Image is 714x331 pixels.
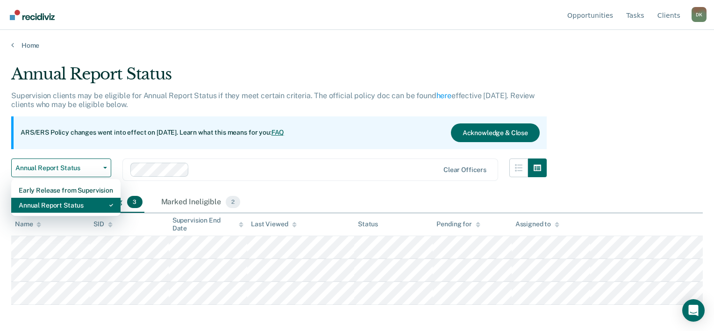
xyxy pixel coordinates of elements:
div: D K [692,7,707,22]
p: Supervision clients may be eligible for Annual Report Status if they meet certain criteria. The o... [11,91,535,109]
button: Profile dropdown button [692,7,707,22]
div: Annual Report Status [11,65,547,91]
div: Annual Report Status [19,198,113,213]
div: SID [93,220,113,228]
div: Open Intercom Messenger [682,299,705,322]
div: Early Release from Supervision [19,183,113,198]
a: here [436,91,451,100]
img: Recidiviz [10,10,55,20]
div: Last Viewed [251,220,296,228]
div: Marked Ineligible2 [159,192,243,213]
div: Assigned to [515,220,559,228]
span: 2 [226,196,240,208]
button: Acknowledge & Close [451,123,540,142]
div: Status [358,220,378,228]
span: 3 [127,196,142,208]
span: Annual Report Status [15,164,100,172]
div: Supervision End Date [172,216,243,232]
a: FAQ [271,129,285,136]
a: Home [11,41,703,50]
div: Pending for [436,220,480,228]
button: Annual Report Status [11,158,111,177]
div: Name [15,220,41,228]
p: ARS/ERS Policy changes went into effect on [DATE]. Learn what this means for you: [21,128,284,137]
div: Clear officers [443,166,486,174]
div: Dropdown Menu [11,179,121,216]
